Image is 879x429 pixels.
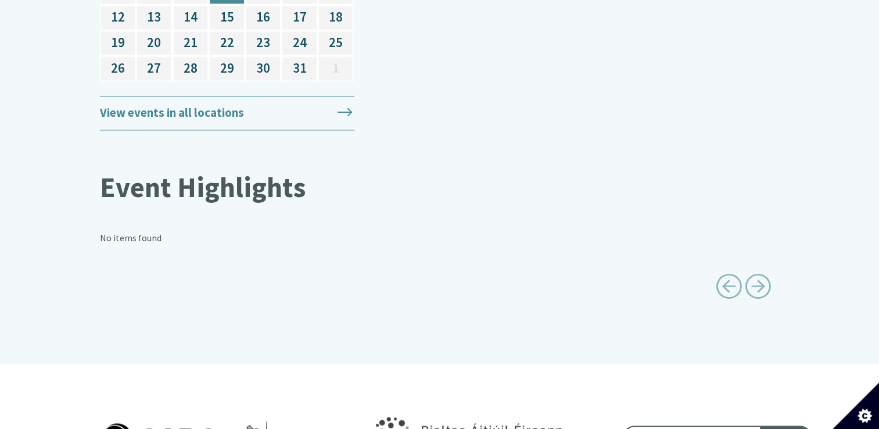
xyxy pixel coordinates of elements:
a: 23 [245,30,282,56]
a: 30 [245,56,282,81]
button: Set cookie preferences [833,382,879,429]
a: 18 [318,5,354,30]
a: 16 [245,5,282,30]
a: 31 [281,56,318,81]
a: 22 [209,30,245,56]
a: 12 [100,5,137,30]
a: 13 [136,5,173,30]
a: 21 [173,30,209,56]
a: 15 [209,5,245,30]
a: 26 [100,56,137,81]
a: 25 [318,30,354,56]
a: 1 [318,56,354,81]
h2: Event Highlights [100,172,780,203]
a: 29 [209,56,245,81]
a: Next page [745,269,771,308]
a: 24 [281,30,318,56]
a: 20 [136,30,173,56]
a: 27 [136,56,173,81]
a: View events in all locations [100,96,354,130]
a: Previous page [716,269,742,308]
a: 19 [100,30,137,56]
a: 17 [281,5,318,30]
p: No items found [100,231,780,246]
a: 28 [173,56,209,81]
a: 14 [173,5,209,30]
